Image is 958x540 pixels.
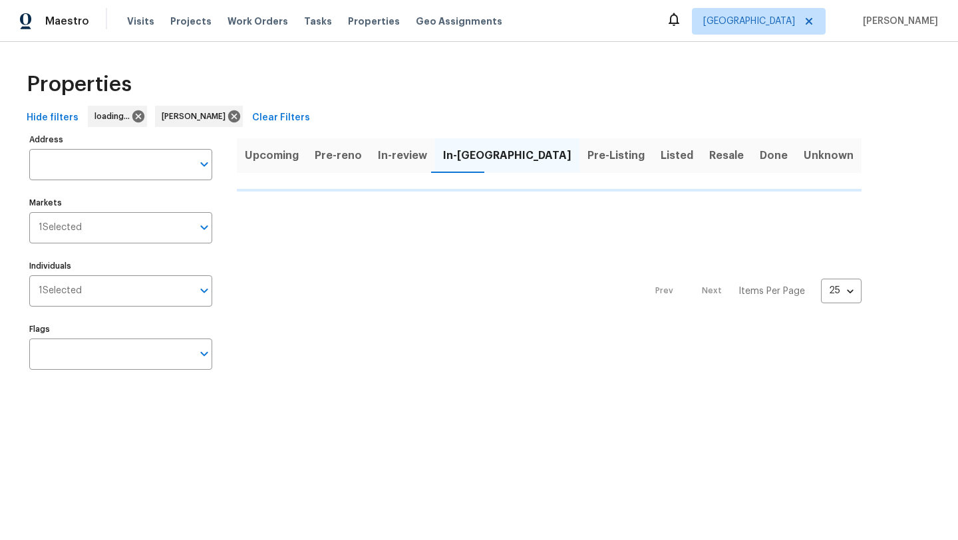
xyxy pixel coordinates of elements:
label: Individuals [29,262,212,270]
span: Projects [170,15,212,28]
button: Open [195,344,214,363]
span: In-[GEOGRAPHIC_DATA] [443,146,571,165]
button: Open [195,281,214,300]
span: Done [760,146,788,165]
button: Open [195,155,214,174]
span: Unknown [804,146,854,165]
span: Work Orders [228,15,288,28]
span: Visits [127,15,154,28]
p: Items Per Page [738,285,805,298]
span: Upcoming [245,146,299,165]
button: Clear Filters [247,106,315,130]
button: Open [195,218,214,237]
span: Properties [27,78,132,91]
span: Maestro [45,15,89,28]
div: 25 [821,273,862,308]
label: Address [29,136,212,144]
div: [PERSON_NAME] [155,106,243,127]
span: loading... [94,110,135,123]
span: Properties [348,15,400,28]
span: Tasks [304,17,332,26]
span: Geo Assignments [416,15,502,28]
span: In-review [378,146,427,165]
nav: Pagination Navigation [643,200,862,383]
button: Hide filters [21,106,84,130]
span: Resale [709,146,744,165]
span: 1 Selected [39,222,82,233]
span: Hide filters [27,110,79,126]
span: Pre-Listing [587,146,645,165]
span: [GEOGRAPHIC_DATA] [703,15,795,28]
div: loading... [88,106,147,127]
span: Pre-reno [315,146,362,165]
label: Markets [29,199,212,207]
span: Clear Filters [252,110,310,126]
label: Flags [29,325,212,333]
span: [PERSON_NAME] [162,110,231,123]
span: 1 Selected [39,285,82,297]
span: [PERSON_NAME] [858,15,938,28]
span: Listed [661,146,693,165]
